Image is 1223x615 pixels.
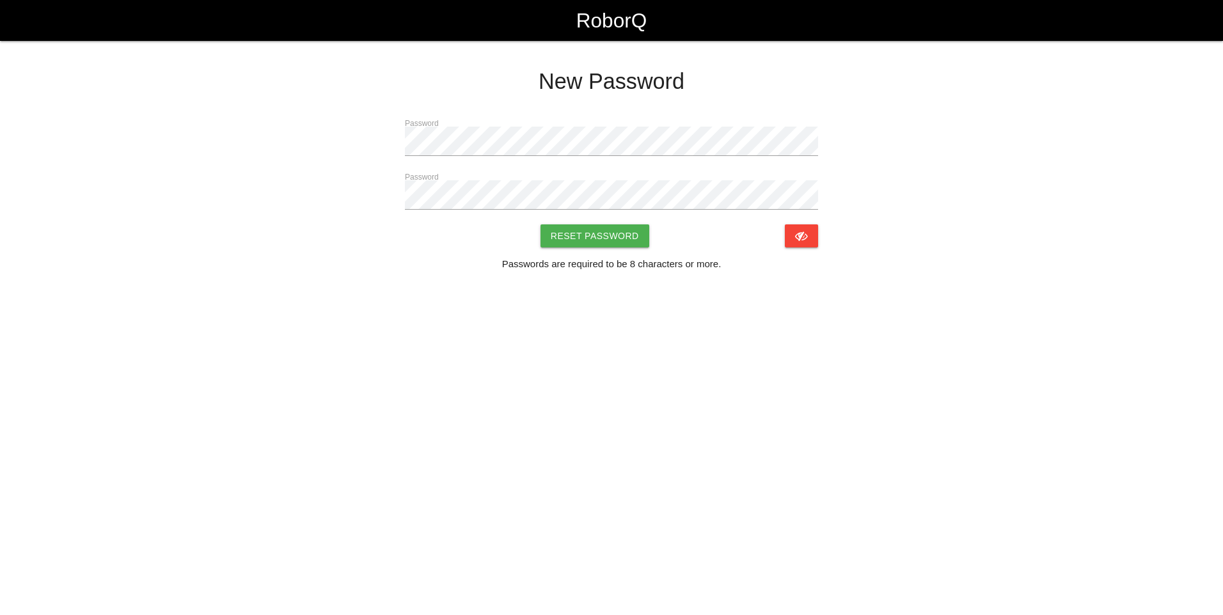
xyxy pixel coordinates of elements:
h4: New Password [184,70,1039,94]
button: Reset Password [540,224,649,247]
label: Password [405,171,439,183]
button: Show/Hide Password [785,224,819,247]
label: Password [405,118,439,129]
p: Passwords are required to be 8 characters or more. [184,257,1039,272]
